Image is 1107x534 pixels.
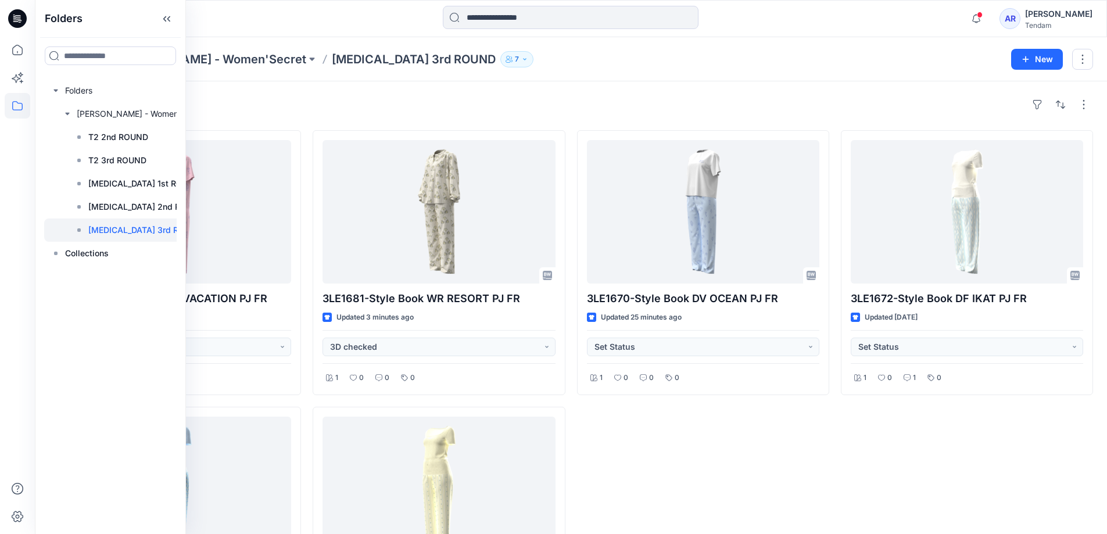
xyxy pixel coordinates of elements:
[385,372,389,384] p: 0
[515,53,519,66] p: 7
[1025,7,1092,21] div: [PERSON_NAME]
[865,311,918,324] p: Updated [DATE]
[937,372,941,384] p: 0
[675,372,679,384] p: 0
[335,372,338,384] p: 1
[887,372,892,384] p: 0
[88,153,146,167] p: T2 3rd ROUND
[1025,21,1092,30] div: Tendam
[88,200,205,214] p: [MEDICAL_DATA] 2nd ROUND
[913,372,916,384] p: 1
[851,140,1083,284] a: 3LE1672-Style Book DF IKAT PJ FR
[65,246,109,260] p: Collections
[864,372,866,384] p: 1
[88,223,203,237] p: [MEDICAL_DATA] 3rd ROUND
[1011,49,1063,70] button: New
[601,311,682,324] p: Updated 25 minutes ago
[851,291,1083,307] p: 3LE1672-Style Book DF IKAT PJ FR
[649,372,654,384] p: 0
[359,372,364,384] p: 0
[587,291,819,307] p: 3LE1670-Style Book DV OCEAN PJ FR
[587,140,819,284] a: 3LE1670-Style Book DV OCEAN PJ FR
[500,51,533,67] button: 7
[88,130,148,144] p: T2 2nd ROUND
[332,51,496,67] p: [MEDICAL_DATA] 3rd ROUND
[116,51,306,67] a: [PERSON_NAME] - Women'Secret
[410,372,415,384] p: 0
[336,311,414,324] p: Updated 3 minutes ago
[323,140,555,284] a: 3LE1681-Style Book WR RESORT PJ FR
[600,372,603,384] p: 1
[624,372,628,384] p: 0
[999,8,1020,29] div: AR
[323,291,555,307] p: 3LE1681-Style Book WR RESORT PJ FR
[88,177,200,191] p: [MEDICAL_DATA] 1st ROUND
